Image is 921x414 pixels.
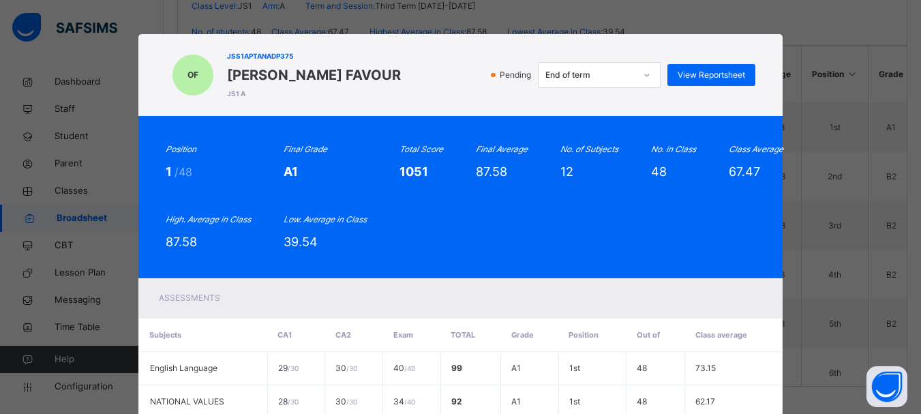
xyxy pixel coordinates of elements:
[399,144,443,154] i: Total Score
[569,363,580,373] span: 1st
[278,396,299,406] span: 28
[346,364,357,372] span: / 30
[284,214,367,224] i: Low. Average in Class
[284,144,327,154] i: Final Grade
[651,164,667,179] span: 48
[288,364,299,372] span: / 30
[511,396,521,406] span: A1
[404,364,415,372] span: / 40
[498,69,535,81] span: Pending
[335,363,357,373] span: 30
[284,164,298,179] span: A1
[560,144,618,154] i: No. of Subjects
[637,330,660,340] span: Out of
[545,69,635,81] div: End of term
[569,396,580,406] span: 1st
[150,363,217,373] span: English Language
[637,396,647,406] span: 48
[166,214,251,224] i: High. Average in Class
[560,164,573,179] span: 12
[451,363,462,373] span: 99
[166,164,175,179] span: 1
[335,396,357,406] span: 30
[476,164,507,179] span: 87.58
[227,89,401,99] span: JS1 A
[678,69,745,81] span: View Reportsheet
[404,398,415,406] span: / 40
[284,235,318,249] span: 39.54
[227,51,401,61] span: JSS1APTANADP375
[511,363,521,373] span: A1
[695,330,747,340] span: Class average
[227,65,401,85] span: [PERSON_NAME] FAVOUR
[695,396,715,406] span: 62.17
[695,363,716,373] span: 73.15
[451,396,462,406] span: 92
[399,164,428,179] span: 1051
[278,363,299,373] span: 29
[511,330,534,340] span: Grade
[569,330,599,340] span: Position
[729,144,783,154] i: Class Average
[335,330,351,340] span: CA2
[866,366,907,407] button: Open asap
[393,396,415,406] span: 34
[150,396,224,406] span: NATIONAL VALUES
[187,69,198,81] span: OF
[346,398,357,406] span: / 30
[159,293,220,303] span: Assessments
[393,330,413,340] span: Exam
[166,235,197,249] span: 87.58
[149,330,181,340] span: Subjects
[476,144,528,154] i: Final Average
[175,165,192,179] span: /48
[451,330,475,340] span: Total
[651,144,696,154] i: No. in Class
[166,144,196,154] i: Position
[729,164,760,179] span: 67.47
[637,363,647,373] span: 48
[277,330,292,340] span: CA1
[288,398,299,406] span: / 30
[393,363,415,373] span: 40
